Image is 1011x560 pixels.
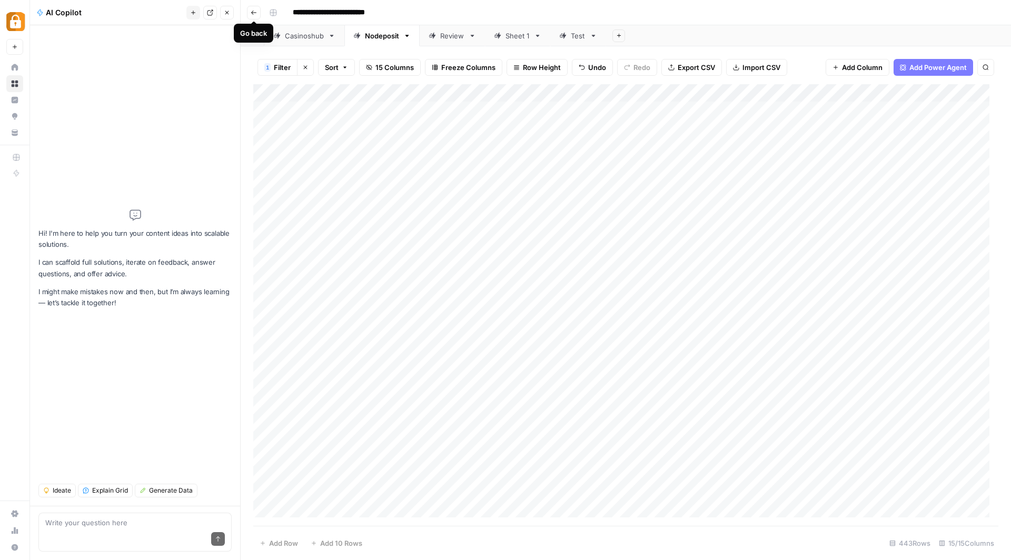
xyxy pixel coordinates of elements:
span: Add Column [842,62,883,73]
a: Browse [6,75,23,92]
button: Undo [572,59,613,76]
button: Help + Support [6,539,23,556]
button: 1Filter [257,59,297,76]
button: Explain Grid [78,484,133,497]
a: Home [6,59,23,76]
span: Add Row [269,538,298,548]
button: Ideate [38,484,76,497]
a: Casinoshub [264,25,344,46]
button: Add Row [253,535,304,552]
p: I can scaffold full solutions, iterate on feedback, answer questions, and offer advice. [38,257,232,279]
span: Add Power Agent [909,62,967,73]
div: 1 [264,63,271,72]
button: 15 Columns [359,59,421,76]
span: Row Height [523,62,561,73]
button: Import CSV [726,59,787,76]
div: AI Copilot [36,7,183,18]
button: Add Column [826,59,889,76]
span: Generate Data [149,486,193,495]
div: Review [440,31,464,41]
a: Review [420,25,485,46]
span: Undo [588,62,606,73]
a: Your Data [6,124,23,141]
span: Add 10 Rows [320,538,362,548]
span: Export CSV [678,62,715,73]
button: Row Height [507,59,568,76]
span: Filter [274,62,291,73]
a: Insights [6,92,23,108]
div: 15/15 Columns [935,535,998,552]
a: Usage [6,522,23,539]
img: Adzz Logo [6,12,25,31]
button: Add 10 Rows [304,535,369,552]
a: Settings [6,505,23,522]
div: Casinoshub [285,31,324,41]
span: Redo [633,62,650,73]
span: Freeze Columns [441,62,495,73]
button: Sort [318,59,355,76]
button: Add Power Agent [894,59,973,76]
span: Explain Grid [92,486,128,495]
a: Nodeposit [344,25,420,46]
div: Nodeposit [365,31,399,41]
button: Generate Data [135,484,197,497]
span: Ideate [53,486,71,495]
div: Go back [240,28,267,38]
div: Sheet 1 [506,31,530,41]
a: Test [550,25,606,46]
span: 15 Columns [375,62,414,73]
div: 443 Rows [885,535,935,552]
a: Opportunities [6,108,23,125]
p: I might make mistakes now and then, but I’m always learning — let’s tackle it together! [38,286,232,308]
div: Test [571,31,586,41]
span: Sort [325,62,339,73]
span: Import CSV [742,62,780,73]
p: Hi! I'm here to help you turn your content ideas into scalable solutions. [38,228,232,250]
span: 1 [266,63,269,72]
a: Sheet 1 [485,25,550,46]
button: Export CSV [661,59,722,76]
button: Redo [617,59,657,76]
button: Freeze Columns [425,59,502,76]
button: Workspace: Adzz [6,8,23,35]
